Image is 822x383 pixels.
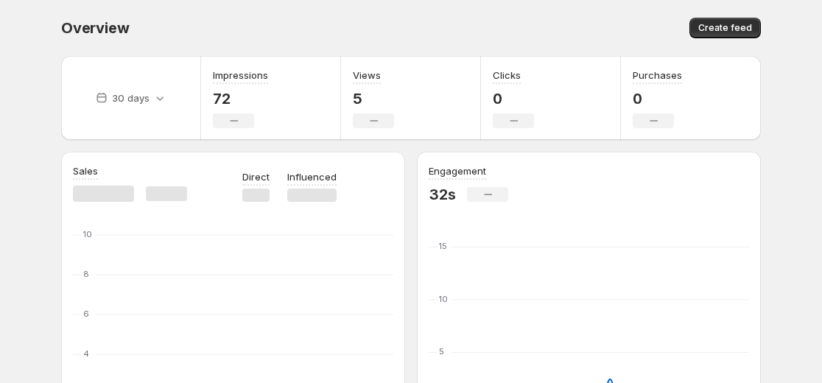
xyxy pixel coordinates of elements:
button: Create feed [689,18,761,38]
text: 10 [83,229,92,239]
text: 8 [83,269,89,279]
p: 32s [429,186,455,203]
p: 0 [493,90,534,108]
text: 4 [83,348,89,359]
p: 30 days [112,91,150,105]
p: 72 [213,90,268,108]
p: 0 [633,90,682,108]
h3: Views [353,68,381,82]
p: Direct [242,169,270,184]
p: Influenced [287,169,337,184]
span: Create feed [698,22,752,34]
h3: Sales [73,164,98,178]
h3: Purchases [633,68,682,82]
text: 15 [439,241,447,251]
p: 5 [353,90,394,108]
span: Overview [61,19,129,37]
h3: Impressions [213,68,268,82]
text: 6 [83,309,89,319]
text: 5 [439,346,444,356]
h3: Clicks [493,68,521,82]
text: 10 [439,294,448,304]
h3: Engagement [429,164,486,178]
